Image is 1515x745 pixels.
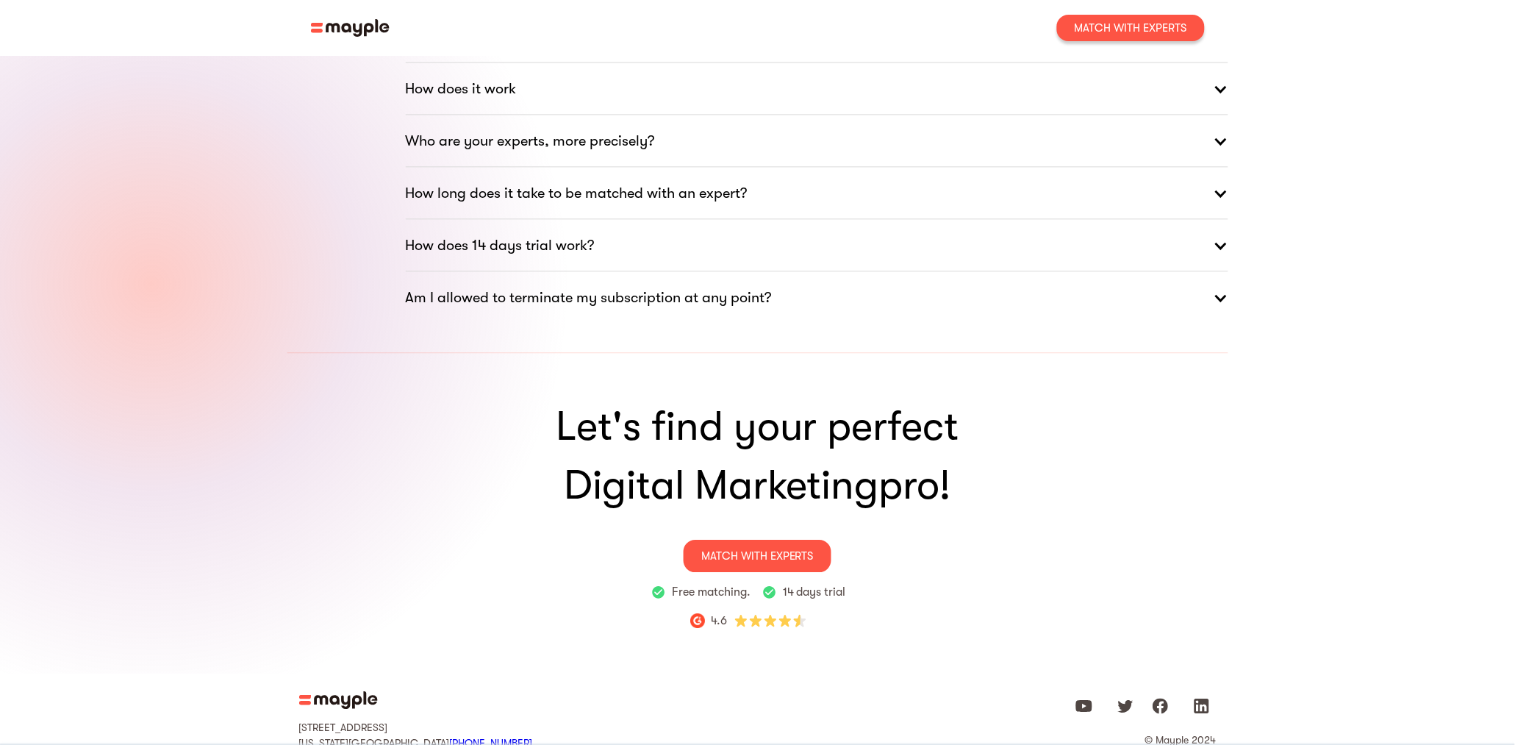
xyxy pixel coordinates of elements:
img: Mayple Logo [299,691,378,709]
a: Mayple at LinkedIn [1187,691,1217,721]
a: How does it work [406,63,1228,115]
strong: Am I allowed to terminate my subscription at any point? [406,286,772,310]
a: MATCH WITH ExpertS [684,540,831,572]
div: Match With Experts [1075,21,1187,35]
a: How does 14 days trial work? [406,219,1228,272]
img: linkedIn [1193,697,1211,715]
span: Digital Marketing [564,462,879,509]
a: Mayple at Youtube [1070,691,1099,721]
a: Am I allowed to terminate my subscription at any point? [406,271,1228,324]
a: How long does it take to be matched with an expert? [406,167,1228,220]
a: Who are your experts, more precisely? [406,115,1228,168]
p: 14 days trial [783,585,846,600]
p: 4.6 [712,612,728,630]
a: Mayple at Twitter [1111,691,1140,721]
img: facebook logo [1152,697,1170,715]
strong: Who are your experts, more precisely? [406,129,655,153]
h3: Let's find your perfect pro! [556,397,959,515]
strong: How does 14 days trial work? [406,234,595,257]
img: youtube logo [1075,697,1093,715]
strong: How does it work [406,77,517,101]
p: Free matching. [672,585,751,600]
strong: How long does it take to be matched with an expert? [406,182,748,205]
a: Mayple at Facebook [1146,691,1175,721]
img: twitter logo [1117,697,1134,715]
